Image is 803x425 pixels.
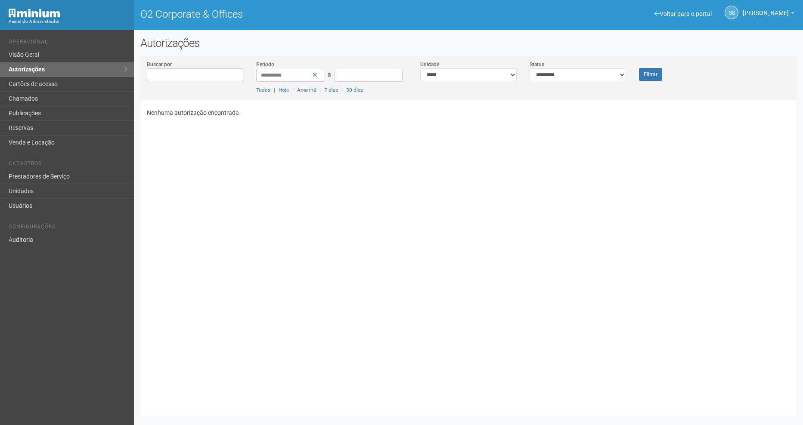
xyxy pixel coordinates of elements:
a: GS [725,6,738,19]
span: | [292,87,294,93]
a: [PERSON_NAME] [743,11,794,18]
a: 7 dias [324,87,338,93]
a: Amanhã [297,87,316,93]
li: Configurações [9,224,127,233]
label: Buscar por [147,61,172,68]
label: Período [256,61,274,68]
span: | [274,87,275,93]
img: Minium [9,9,60,18]
span: | [341,87,343,93]
button: Filtrar [639,68,662,81]
h2: Autorizações [140,37,797,49]
a: Todos [256,87,270,93]
label: Status [530,61,544,68]
h1: O2 Corporate & Offices [140,9,462,20]
p: Nenhuma autorização encontrada [147,109,790,117]
a: Voltar para o portal [654,10,712,17]
a: Hoje [279,87,289,93]
span: a [328,71,331,78]
li: Operacional [9,39,127,48]
a: 30 dias [346,87,363,93]
label: Unidade [420,61,439,68]
li: Cadastros [9,160,127,169]
span: Gabriela Souza [743,1,789,16]
div: Painel do Administrador [9,18,127,25]
span: | [319,87,321,93]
